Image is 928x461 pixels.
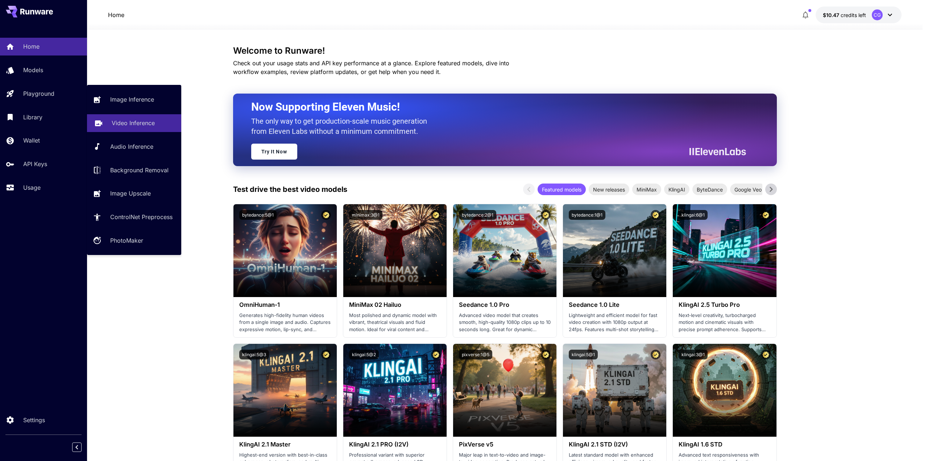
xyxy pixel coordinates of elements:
p: Lightweight and efficient model for fast video creation with 1080p output at 24fps. Features mult... [569,312,660,333]
a: Image Inference [87,91,181,108]
p: API Keys [23,160,47,168]
p: Usage [23,183,41,192]
h3: OmniHuman‑1 [239,301,331,308]
button: Certified Model – Vetted for best performance and includes a commercial license. [651,350,660,359]
p: Generates high-fidelity human videos from a single image and audio. Captures expressive motion, l... [239,312,331,333]
span: Check out your usage stats and API key performance at a glance. Explore featured models, dive int... [233,59,509,75]
button: Certified Model – Vetted for best performance and includes a commercial license. [541,210,551,220]
button: klingai:5@3 [239,350,269,359]
a: Image Upscale [87,185,181,202]
button: Certified Model – Vetted for best performance and includes a commercial license. [431,210,441,220]
p: Most polished and dynamic model with vibrant, theatrical visuals and fluid motion. Ideal for vira... [349,312,441,333]
div: CG [872,9,883,20]
p: ControlNet Preprocess [110,213,173,221]
p: Models [23,66,43,74]
span: New releases [589,186,629,193]
img: alt [233,344,337,437]
span: Google Veo [730,186,766,193]
span: ByteDance [692,186,727,193]
img: alt [673,204,776,297]
p: Next‑level creativity, turbocharged motion and cinematic visuals with precise prompt adherence. S... [679,312,770,333]
button: minimax:3@1 [349,210,382,220]
a: Video Inference [87,114,181,132]
button: bytedance:2@1 [459,210,496,220]
p: Image Inference [110,95,154,104]
p: Home [23,42,40,51]
button: $10.4748 [816,7,902,23]
button: pixverse:1@5 [459,350,492,359]
h3: KlingAI 2.5 Turbo Pro [679,301,770,308]
p: Home [108,11,124,19]
span: $10.47 [823,12,841,18]
button: Collapse sidebar [72,443,82,452]
img: alt [343,204,447,297]
p: Settings [23,416,45,424]
h3: KlingAI 1.6 STD [679,441,770,448]
nav: breadcrumb [108,11,124,19]
button: Certified Model – Vetted for best performance and includes a commercial license. [761,350,771,359]
button: klingai:5@2 [349,350,379,359]
button: Certified Model – Vetted for best performance and includes a commercial license. [651,210,660,220]
button: bytedance:1@1 [569,210,605,220]
a: Try It Now [251,144,297,160]
button: klingai:3@1 [679,350,708,359]
p: Advanced video model that creates smooth, high-quality 1080p clips up to 10 seconds long. Great f... [459,312,551,333]
button: Certified Model – Vetted for best performance and includes a commercial license. [541,350,551,359]
img: alt [563,204,666,297]
p: PhotoMaker [110,236,143,245]
img: alt [453,344,556,437]
button: Certified Model – Vetted for best performance and includes a commercial license. [321,210,331,220]
a: ControlNet Preprocess [87,208,181,226]
a: Audio Inference [87,138,181,156]
img: alt [673,344,776,437]
p: Wallet [23,136,40,145]
h3: KlingAI 2.1 Master [239,441,331,448]
img: alt [563,344,666,437]
span: MiniMax [632,186,661,193]
p: Background Removal [110,166,169,174]
span: KlingAI [664,186,689,193]
h3: Seedance 1.0 Pro [459,301,551,308]
p: Test drive the best video models [233,184,347,195]
p: The only way to get production-scale music generation from Eleven Labs without a minimum commitment. [251,116,432,136]
h2: Now Supporting Eleven Music! [251,100,741,114]
h3: PixVerse v5 [459,441,551,448]
span: credits left [841,12,866,18]
button: klingai:5@1 [569,350,598,359]
h3: Welcome to Runware! [233,46,777,56]
p: Library [23,113,42,122]
p: Audio Inference [110,142,153,151]
a: PhotoMaker [87,232,181,250]
p: Playground [23,89,54,98]
h3: Seedance 1.0 Lite [569,301,660,308]
h3: KlingAI 2.1 PRO (I2V) [349,441,441,448]
img: alt [233,204,337,297]
h3: KlingAI 2.1 STD (I2V) [569,441,660,448]
div: Collapse sidebar [78,441,87,454]
p: Image Upscale [110,189,151,198]
span: Featured models [538,186,586,193]
button: Certified Model – Vetted for best performance and includes a commercial license. [431,350,441,359]
a: Background Removal [87,161,181,179]
button: klingai:6@1 [679,210,708,220]
button: Certified Model – Vetted for best performance and includes a commercial license. [321,350,331,359]
button: Certified Model – Vetted for best performance and includes a commercial license. [761,210,771,220]
h3: MiniMax 02 Hailuo [349,301,441,308]
button: bytedance:5@1 [239,210,277,220]
div: $10.4748 [823,11,866,19]
img: alt [343,344,447,437]
img: alt [453,204,556,297]
p: Video Inference [112,119,155,127]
